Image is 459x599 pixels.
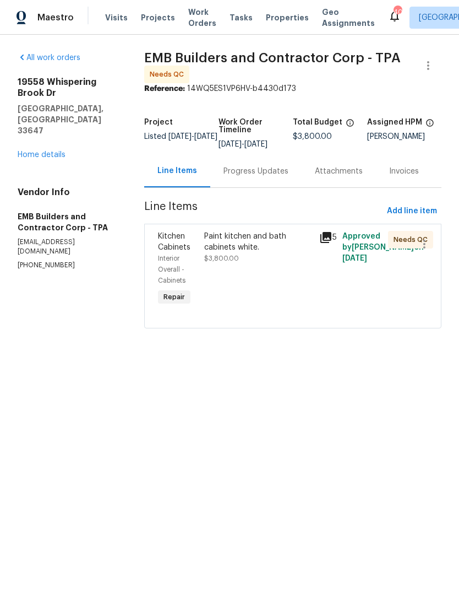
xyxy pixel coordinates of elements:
[159,292,189,303] span: Repair
[223,166,288,177] div: Progress Updates
[141,12,175,23] span: Projects
[18,103,118,136] h5: [GEOGRAPHIC_DATA], [GEOGRAPHIC_DATA] 33647
[168,133,217,141] span: -
[158,233,190,251] span: Kitchen Cabinets
[144,201,382,222] span: Line Items
[157,165,197,176] div: Line Items
[37,12,74,23] span: Maestro
[150,69,188,80] span: Needs QC
[18,211,118,233] h5: EMB Builders and Contractor Corp - TPA
[168,133,192,141] span: [DATE]
[367,118,422,126] h5: Assigned HPM
[144,51,401,64] span: EMB Builders and Contractor Corp - TPA
[18,261,118,270] p: [PHONE_NUMBER]
[218,141,267,148] span: -
[18,238,118,256] p: [EMAIL_ADDRESS][DOMAIN_NAME]
[394,7,401,18] div: 40
[342,233,424,262] span: Approved by [PERSON_NAME] on
[266,12,309,23] span: Properties
[218,141,242,148] span: [DATE]
[158,255,185,284] span: Interior Overall - Cabinets
[387,204,437,218] span: Add line item
[144,83,441,94] div: 14WQ5ES1VP6HV-b4430d173
[389,166,419,177] div: Invoices
[315,166,363,177] div: Attachments
[244,141,267,148] span: [DATE]
[293,118,342,126] h5: Total Budget
[342,255,367,262] span: [DATE]
[188,7,216,29] span: Work Orders
[18,77,118,99] h2: 19558 Whispering Brook Dr
[319,231,336,244] div: 5
[367,133,441,141] div: [PERSON_NAME]
[346,118,354,133] span: The total cost of line items that have been proposed by Opendoor. This sum includes line items th...
[322,7,375,29] span: Geo Assignments
[18,151,65,159] a: Home details
[382,201,441,222] button: Add line item
[18,187,118,198] h4: Vendor Info
[144,85,185,93] b: Reference:
[144,118,173,126] h5: Project
[394,234,432,245] span: Needs QC
[218,118,293,134] h5: Work Order Timeline
[204,231,313,253] div: Paint kitchen and bath cabinets white.
[204,255,239,262] span: $3,800.00
[293,133,332,141] span: $3,800.00
[105,12,128,23] span: Visits
[194,133,217,141] span: [DATE]
[144,133,217,141] span: Listed
[425,118,434,133] span: The hpm assigned to this work order.
[18,54,80,62] a: All work orders
[229,14,253,21] span: Tasks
